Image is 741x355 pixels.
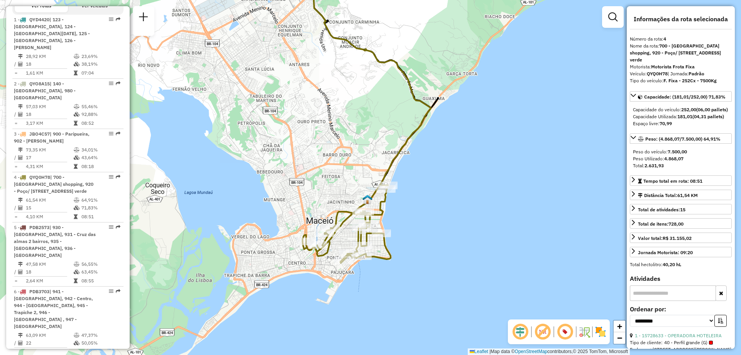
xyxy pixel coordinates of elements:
em: Opções [109,225,113,229]
div: Peso: (4.868,07/7.500,00) 64,91% [630,145,732,172]
td: = [14,119,18,127]
td: 50,05% [81,339,120,347]
td: 07:04 [81,69,120,77]
span: | 123 - [GEOGRAPHIC_DATA], 124 - [GEOGRAPHIC_DATA][DATE], 125 - [GEOGRAPHIC_DATA], 126 - [PERSON_... [14,17,90,50]
td: 15 [25,204,73,212]
i: Tempo total em rota [74,71,78,75]
div: Número da rota: [630,36,732,42]
td: 43,64% [81,154,120,161]
span: − [617,333,622,343]
span: | Jornada: [668,71,704,76]
div: Tipo do veículo: [630,77,732,84]
i: Distância Total [18,104,23,109]
td: 22 [25,339,73,347]
td: 63,09 KM [25,331,73,339]
td: 4,31 KM [25,163,73,170]
label: Ordenar por: [630,304,732,314]
td: / [14,154,18,161]
td: / [14,110,18,118]
i: % de utilização da cubagem [74,341,80,345]
strong: Padrão [689,71,704,76]
em: Rota exportada [116,175,120,179]
td: 18 [25,268,73,276]
span: Exibir NR [533,323,552,341]
td: 61,54 KM [25,196,73,204]
a: Zoom in [614,321,625,332]
span: 3 - [14,131,90,144]
td: 38,19% [81,60,120,68]
div: Veículo: [630,70,732,77]
span: PDB2573 [29,224,49,230]
div: Tipo de cliente: [630,339,732,346]
i: Total de Atividades [18,112,23,117]
td: 64,91% [81,196,120,204]
a: Zoom out [614,332,625,344]
span: 4 - [14,174,93,194]
i: Total de Atividades [18,206,23,210]
a: Distância Total:61,54 KM [630,190,732,200]
i: Tempo total em rota [74,164,78,169]
div: Capacidade Utilizada: [633,113,729,120]
div: Capacidade: (181,01/252,00) 71,83% [630,103,732,130]
strong: 728,00 [668,221,683,227]
i: % de utilização do peso [74,148,80,152]
span: Peso: (4.868,07/7.500,00) 64,91% [645,136,721,142]
td: 34,01% [81,146,120,154]
span: Ocultar deslocamento [511,323,530,341]
i: % de utilização do peso [74,54,80,59]
i: Distância Total [18,148,23,152]
a: Valor total:R$ 31.155,02 [630,233,732,243]
a: 1 - 15728633 - OPERADORA HOTELEIRA [635,333,722,338]
td: 63,45% [81,268,120,276]
a: Jornada Motorista: 09:20 [630,247,732,257]
a: Exibir filtros [605,9,621,25]
div: Total: [633,162,729,169]
span: Exibir número da rota [556,323,574,341]
a: Tempo total em rota: 08:51 [630,175,732,186]
span: QYD4420 [29,17,49,22]
div: Endereço: [STREET_ADDRESS][PERSON_NAME] [630,346,732,353]
td: 4,10 KM [25,213,73,221]
em: Opções [109,131,113,136]
td: 47,58 KM [25,260,73,268]
td: 18 [25,60,73,68]
strong: 40,20 hL [663,262,681,267]
td: 2,64 KM [25,277,73,285]
em: Opções [109,175,113,179]
i: Tempo total em rota [74,214,78,219]
i: Tempo total em rota [74,121,78,126]
i: % de utilização do peso [74,104,80,109]
span: 40 - Perfil grande (G) [664,339,713,346]
strong: 4.868,07 [664,156,683,161]
div: Peso Utilizado: [633,155,729,162]
span: 6 - [14,289,93,329]
div: Valor total: [638,235,692,242]
h4: Atividades [630,275,732,282]
i: % de utilização do peso [74,262,80,267]
div: Motorista: [630,63,732,70]
td: = [14,163,18,170]
span: Peso do veículo: [633,149,687,155]
a: Leaflet [470,349,488,354]
td: 08:51 [81,213,120,221]
strong: 7.500,00 [668,149,687,155]
span: | 700 - [GEOGRAPHIC_DATA] shopping, 920 - Poço/ [STREET_ADDRESS] verde [14,174,93,194]
em: Rota exportada [116,81,120,86]
strong: F. Fixa - 252Cx - 7500Kg [663,78,717,83]
span: | 930 - [GEOGRAPHIC_DATA], 931 - Cruz das almas 2 bairros, 935 - [GEOGRAPHIC_DATA], 936 - [GEOGRA... [14,224,96,258]
span: 5 - [14,224,96,258]
a: Total de itens:728,00 [630,218,732,229]
div: Nome da rota: [630,42,732,63]
span: 1 - [14,17,90,50]
span: Capacidade: (181,01/252,00) 71,83% [644,94,726,100]
span: + [617,321,622,331]
td: 71,83% [81,204,120,212]
strong: 70,99 [660,121,672,126]
div: Capacidade do veículo: [633,106,729,113]
em: Rota exportada [116,131,120,136]
td: 17 [25,154,73,161]
td: 56,55% [81,260,120,268]
td: = [14,213,18,221]
a: OpenStreetMap [515,349,548,354]
img: 303 UDC Full Litoral [362,194,372,204]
